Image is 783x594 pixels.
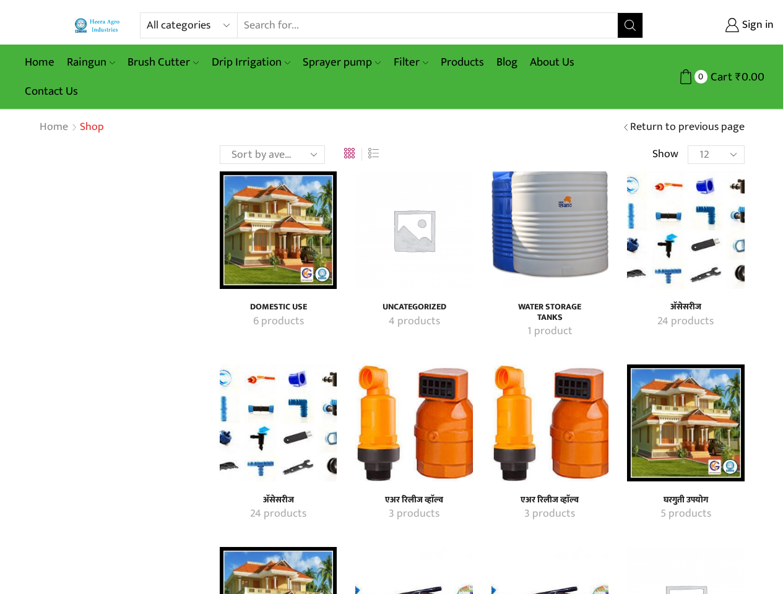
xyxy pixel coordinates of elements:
[694,70,707,83] span: 0
[505,495,595,506] a: Visit product category एअर रिलीज व्हाॅल्व
[435,48,490,77] a: Products
[39,119,69,136] a: Home
[630,119,745,136] a: Return to previous page
[369,495,459,506] h4: एअर रिलीज व्हाॅल्व
[220,171,337,288] a: Visit product category Domestic Use
[233,314,323,330] a: Visit product category Domestic Use
[355,364,472,481] a: Visit product category एअर रिलीज व्हाॅल्व
[369,302,459,312] h4: Uncategorized
[19,77,84,106] a: Contact Us
[369,314,459,330] a: Visit product category Uncategorized
[491,171,608,288] a: Visit product category Water Storage Tanks
[250,506,306,522] mark: 24 products
[220,171,337,288] img: Domestic Use
[39,119,104,136] nav: Breadcrumb
[233,506,323,522] a: Visit product category अ‍ॅसेसरीज
[662,14,774,37] a: Sign in
[707,69,732,85] span: Cart
[233,302,323,312] h4: Domestic Use
[389,506,439,522] mark: 3 products
[505,495,595,506] h4: एअर रिलीज व्हाॅल्व
[61,48,121,77] a: Raingun
[233,495,323,506] a: Visit product category अ‍ॅसेसरीज
[369,302,459,312] a: Visit product category Uncategorized
[505,506,595,522] a: Visit product category एअर रिलीज व्हाॅल्व
[220,364,337,481] a: Visit product category अ‍ॅसेसरीज
[387,48,435,77] a: Filter
[220,364,337,481] img: अ‍ॅसेसरीज
[238,13,618,38] input: Search for...
[505,302,595,323] h4: Water Storage Tanks
[355,171,472,288] img: Uncategorized
[355,364,472,481] img: एअर रिलीज व्हाॅल्व
[233,302,323,312] a: Visit product category Domestic Use
[739,17,774,33] span: Sign in
[491,364,608,481] a: Visit product category एअर रिलीज व्हाॅल्व
[491,364,608,481] img: एअर रिलीज व्हाॅल्व
[369,506,459,522] a: Visit product category एअर रिलीज व्हाॅल्व
[80,121,104,134] h1: Shop
[19,48,61,77] a: Home
[491,171,608,288] img: Water Storage Tanks
[233,495,323,506] h4: अ‍ॅसेसरीज
[490,48,524,77] a: Blog
[121,48,205,77] a: Brush Cutter
[253,314,304,330] mark: 6 products
[618,13,642,38] button: Search button
[389,314,440,330] mark: 4 products
[735,67,764,87] bdi: 0.00
[205,48,296,77] a: Drip Irrigation
[655,66,764,88] a: 0 Cart ₹0.00
[527,324,573,340] mark: 1 product
[524,506,575,522] mark: 3 products
[220,145,325,164] select: Shop order
[355,171,472,288] a: Visit product category Uncategorized
[735,67,742,87] span: ₹
[505,302,595,323] a: Visit product category Water Storage Tanks
[296,48,387,77] a: Sprayer pump
[369,495,459,506] a: Visit product category एअर रिलीज व्हाॅल्व
[524,48,581,77] a: About Us
[505,324,595,340] a: Visit product category Water Storage Tanks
